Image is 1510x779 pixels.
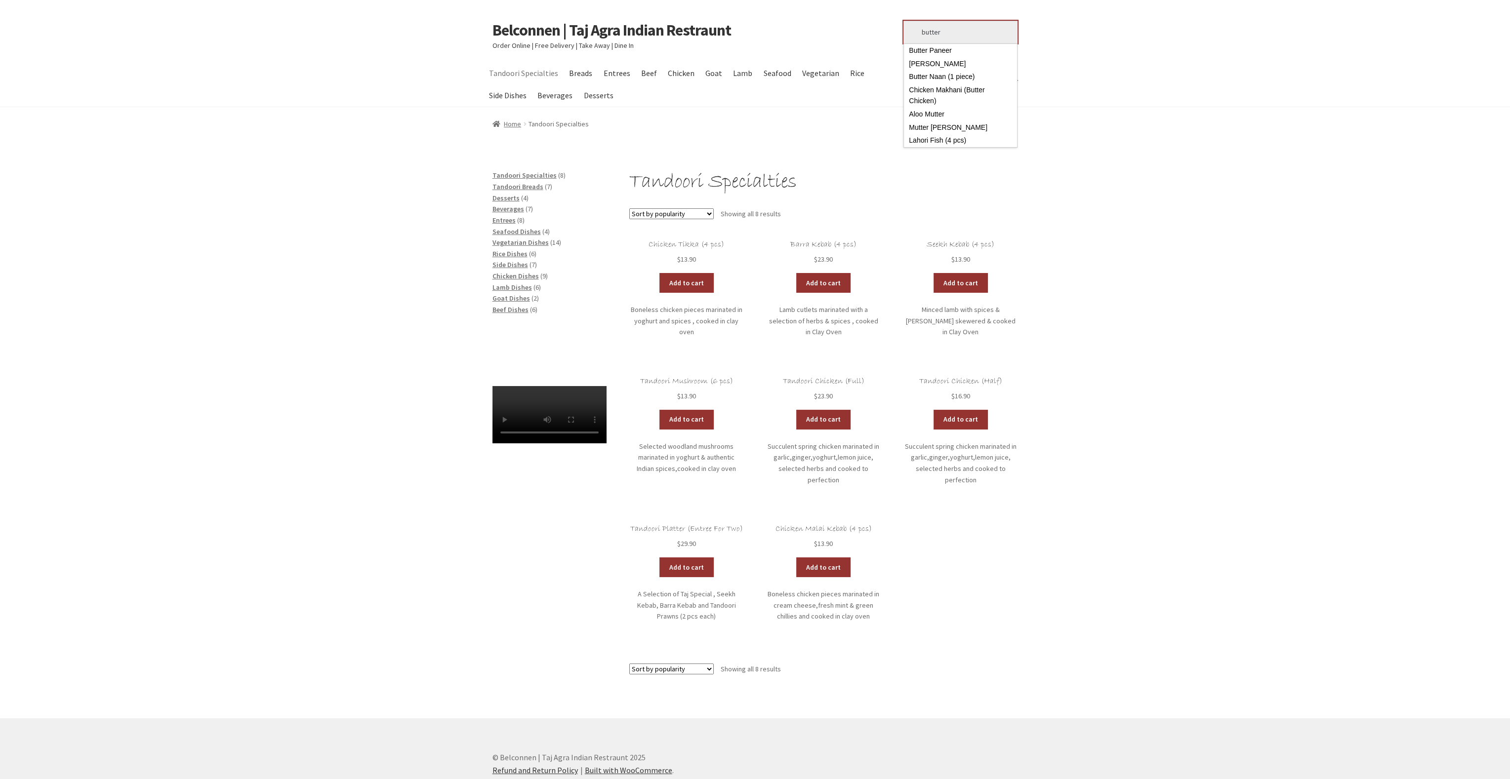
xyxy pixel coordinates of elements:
span: $ [951,255,955,264]
a: Seafood Dishes [492,227,541,236]
nav: Primary Navigation [492,62,881,107]
a: Lamb Dishes [492,283,532,292]
a: Butter Naan (1 piece) [904,70,1017,83]
span: Rice Dishes [492,249,528,258]
a: Desserts [579,84,618,107]
a: Lahori Fish (4 pcs) [904,134,1017,147]
bdi: 23.90 [814,391,833,400]
a: Beverages [533,84,577,107]
p: A Selection of Taj Special , Seekh Kebab, Barra Kebab and Tandoori Prawns (2 pcs each) [629,588,743,622]
bdi: 13.90 [814,539,833,548]
bdi: 29.90 [677,539,696,548]
a: Tandoori Breads [492,182,543,191]
h2: Tandoori Mushroom (6 pcs) [629,377,743,386]
span: 6 [531,249,534,258]
span: $ [677,391,681,400]
h2: Barra Kebab (4 pcs) [767,240,881,249]
h2: Tandoori Platter (Entree For Two) [629,524,743,534]
span: 2 [533,294,537,303]
bdi: 23.90 [814,255,833,264]
a: Chicken Tikka (4 pcs) $13.90 [629,240,743,265]
a: Breads [565,62,597,84]
a: Butter Paneer [904,44,1017,57]
a: Tandoori Specialties [485,62,563,84]
p: Showing all 8 results [721,206,781,222]
a: Side Dishes [485,84,531,107]
p: Boneless chicken pieces marinated in yoghurt and spices , cooked in clay oven [629,304,743,338]
a: Add to cart: “Tandoori Mushroom (6 pcs)” [659,410,714,429]
span: 7 [547,182,550,191]
a: Beverages [492,204,524,213]
p: Selected woodland mushrooms marinated in yoghurt & authentic Indian spices,cooked in clay oven [629,441,743,474]
a: Goat [700,62,727,84]
a: Vegetarian Dishes [492,238,549,247]
input: Search products… [903,21,1018,43]
a: Goat Dishes [492,294,530,303]
a: Desserts [492,194,520,202]
a: [PERSON_NAME] [904,57,1017,71]
span: 8 [519,216,523,225]
a: Add to cart: “Tandoori Chicken (Full)” [796,410,851,429]
bdi: 13.90 [677,391,696,400]
a: Refund and Return Policy [492,765,578,775]
p: Order Online | Free Delivery | Take Away | Dine In [492,40,881,51]
p: Succulent spring chicken marinated in garlic,ginger,yoghurt,lemon juice, selected herbs and cooke... [767,441,881,486]
a: Add to cart: “Barra Kebab (4 pcs)” [796,273,851,293]
a: Beef Dishes [492,305,529,314]
a: Tandoori Specialties [492,171,557,180]
a: Aloo Mutter [904,108,1017,121]
bdi: 13.90 [951,255,970,264]
h2: Tandoori Chicken (Full) [767,377,881,386]
span: 7 [528,204,531,213]
a: Built with WooCommerce [585,765,672,775]
span: $ [814,391,817,400]
bdi: 16.90 [951,391,970,400]
span: $ [677,539,681,548]
p: Showing all 8 results [721,661,781,677]
span: 6 [535,283,539,292]
a: Add to cart: “Tandoori Platter (Entree For Two)” [659,557,714,577]
a: Chicken Dishes [492,272,539,280]
a: Rice [845,62,869,84]
span: Entrees [492,216,516,225]
select: Shop order [629,663,714,674]
p: Boneless chicken pieces marinated in cream cheese,fresh mint & green chillies and cooked in clay ... [767,588,881,622]
a: Lamb [729,62,757,84]
a: Home [492,119,522,128]
span: 4 [523,194,527,202]
p: Lamb cutlets marinated with a selection of herbs & spices , cooked in Clay Oven [767,304,881,338]
a: Tandoori Chicken (Half) $16.90 [903,377,1018,402]
a: Add to cart: “Chicken Malai Kebab (4 pcs)” [796,557,851,577]
span: $ [951,391,955,400]
a: Tandoori Platter (Entree For Two) $29.90 [629,524,743,549]
p: Minced lamb with spices & [PERSON_NAME] skewered & cooked in Clay Oven [903,304,1018,338]
h1: Tandoori Specialties [629,170,1018,195]
span: $ [814,539,817,548]
a: Belconnen | Taj Agra Indian Restraunt [492,20,731,40]
a: Beef [636,62,661,84]
span: 6 [532,305,535,314]
a: Mutter [PERSON_NAME] [904,121,1017,134]
a: Entrees [599,62,635,84]
a: Side Dishes [492,260,528,269]
span: 4 [544,227,548,236]
a: Chicken [663,62,699,84]
h2: Seekh Kebab (4 pcs) [903,240,1018,249]
a: Add to cart: “Tandoori Chicken (Half)” [934,410,988,429]
span: $ [814,255,817,264]
a: Vegetarian [797,62,844,84]
p: Succulent spring chicken marinated in garlic,ginger,yoghurt,lemon juice, selected herbs and cooke... [903,441,1018,486]
a: Add to cart: “Seekh Kebab (4 pcs)” [934,273,988,293]
span: $ [677,255,681,264]
span: 9 [542,272,546,280]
